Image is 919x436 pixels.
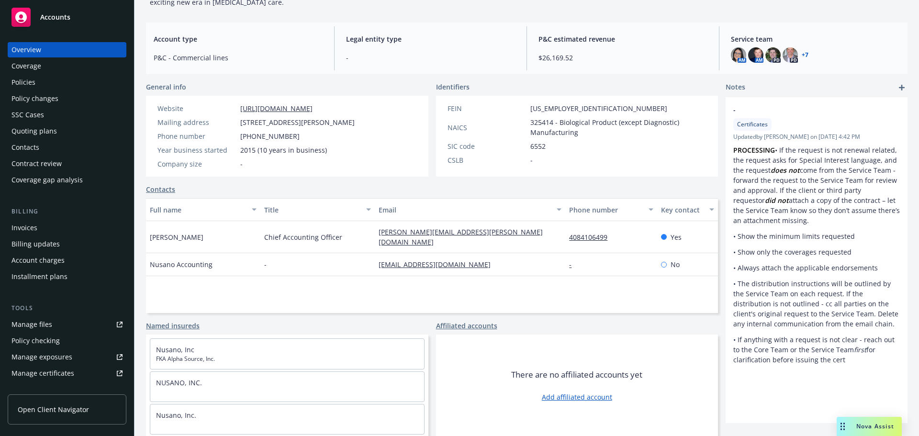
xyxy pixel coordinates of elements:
em: first [854,345,866,354]
span: - [530,155,533,165]
span: - [733,105,875,115]
button: Nova Assist [837,417,902,436]
span: Certificates [737,120,768,129]
span: P&C estimated revenue [538,34,707,44]
img: photo [731,47,746,63]
div: Phone number [157,131,236,141]
div: SIC code [448,141,527,151]
div: Policies [11,75,35,90]
a: Overview [8,42,126,57]
span: Chief Accounting Officer [264,232,342,242]
div: Invoices [11,220,37,235]
span: [STREET_ADDRESS][PERSON_NAME] [240,117,355,127]
a: Add affiliated account [542,392,612,402]
div: Full name [150,205,246,215]
span: [PHONE_NUMBER] [240,131,300,141]
a: Coverage gap analysis [8,172,126,188]
p: • Always attach the applicable endorsements [733,263,900,273]
p: • If anything with a request is not clear - reach out to the Core Team or the Service Team for cl... [733,335,900,365]
a: Policy changes [8,91,126,106]
div: Quoting plans [11,123,57,139]
a: Billing updates [8,236,126,252]
span: Updated by [PERSON_NAME] on [DATE] 4:42 PM [733,133,900,141]
span: FKA Alpha Source, Inc. [156,355,418,363]
a: Accounts [8,4,126,31]
span: Identifiers [436,82,470,92]
div: CSLB [448,155,527,165]
span: Account type [154,34,323,44]
a: Contacts [146,184,175,194]
div: Company size [157,159,236,169]
div: Billing updates [11,236,60,252]
p: • Show only the coverages requested [733,247,900,257]
div: Key contact [661,205,704,215]
div: Email [379,205,551,215]
img: photo [748,47,763,63]
div: Mailing address [157,117,236,127]
a: SSC Cases [8,107,126,123]
div: Account charges [11,253,65,268]
div: Contacts [11,140,39,155]
span: 325414 - Biological Product (except Diagnostic) Manufacturing [530,117,707,137]
span: Service team [731,34,900,44]
p: • Show the minimum limits requested [733,231,900,241]
a: Contract review [8,156,126,171]
p: • If the request is not renewal related, the request asks for Special Interest language, and the ... [733,145,900,225]
img: photo [783,47,798,63]
a: Manage claims [8,382,126,397]
span: Yes [671,232,682,242]
em: does not [771,166,800,175]
a: Named insureds [146,321,200,331]
div: Manage exposures [11,349,72,365]
div: Coverage gap analysis [11,172,83,188]
span: - [264,259,267,269]
a: Nusano, Inc. [156,411,196,420]
div: Year business started [157,145,236,155]
span: - [346,53,515,63]
a: Manage certificates [8,366,126,381]
span: - [240,159,243,169]
a: Nusano, Inc [156,345,194,354]
div: Website [157,103,236,113]
a: Manage exposures [8,349,126,365]
div: Manage certificates [11,366,74,381]
button: Phone number [565,198,657,221]
a: Policy checking [8,333,126,348]
a: add [896,82,908,93]
div: FEIN [448,103,527,113]
span: $26,169.52 [538,53,707,63]
a: [URL][DOMAIN_NAME] [240,104,313,113]
div: Tools [8,303,126,313]
a: 4084106499 [569,233,615,242]
div: Billing [8,207,126,216]
button: Key contact [657,198,718,221]
div: Installment plans [11,269,67,284]
button: Title [260,198,375,221]
a: Contacts [8,140,126,155]
span: P&C - Commercial lines [154,53,323,63]
span: Notes [726,82,745,93]
strong: PROCESSING [733,145,775,155]
span: Nova Assist [856,422,894,430]
a: [PERSON_NAME][EMAIL_ADDRESS][PERSON_NAME][DOMAIN_NAME] [379,227,543,246]
span: There are no affiliated accounts yet [511,369,642,380]
span: General info [146,82,186,92]
div: Policy checking [11,333,60,348]
span: [US_EMPLOYER_IDENTIFICATION_NUMBER] [530,103,667,113]
div: Manage files [11,317,52,332]
a: Policies [8,75,126,90]
img: photo [765,47,781,63]
div: Drag to move [837,417,849,436]
p: • The distribution instructions will be outlined by the Service Team on each request. If the dist... [733,279,900,329]
a: - [569,260,579,269]
a: Manage files [8,317,126,332]
a: [EMAIL_ADDRESS][DOMAIN_NAME] [379,260,498,269]
button: Full name [146,198,260,221]
a: Affiliated accounts [436,321,497,331]
span: Nusano Accounting [150,259,213,269]
span: [PERSON_NAME] [150,232,203,242]
em: did not [765,196,789,205]
a: Coverage [8,58,126,74]
a: Invoices [8,220,126,235]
